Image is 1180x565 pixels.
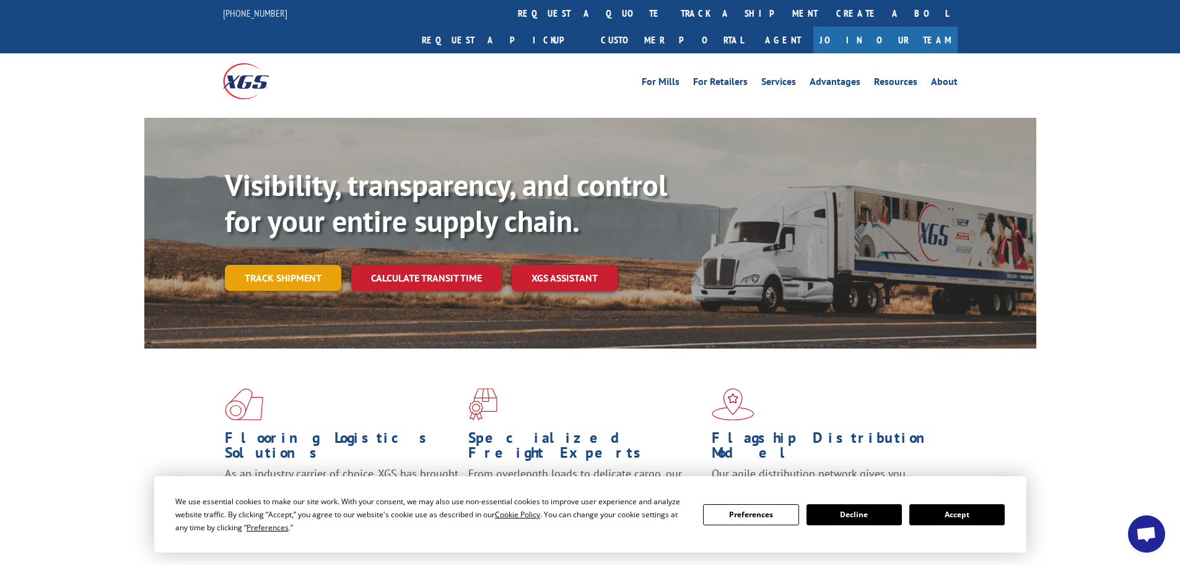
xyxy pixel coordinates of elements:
b: Visibility, transparency, and control for your entire supply chain. [225,166,667,240]
div: Open chat [1128,515,1165,553]
button: Preferences [703,504,798,525]
a: Join Our Team [813,27,958,53]
img: xgs-icon-flagship-distribution-model-red [712,388,754,420]
span: Cookie Policy [495,509,540,520]
a: Advantages [810,77,860,91]
a: Request a pickup [413,27,592,53]
p: From overlength loads to delicate cargo, our experienced staff knows the best way to move your fr... [468,466,702,522]
button: Decline [806,504,902,525]
a: Agent [753,27,813,53]
img: xgs-icon-focused-on-flooring-red [468,388,497,420]
span: Our agile distribution network gives you nationwide inventory management on demand. [712,466,940,496]
img: xgs-icon-total-supply-chain-intelligence-red [225,388,263,420]
a: XGS ASSISTANT [512,265,618,291]
a: For Mills [642,77,680,91]
span: Preferences [247,522,289,533]
h1: Specialized Freight Experts [468,430,702,466]
a: For Retailers [693,77,748,91]
a: Calculate transit time [351,265,502,291]
a: Resources [874,77,917,91]
button: Accept [909,504,1005,525]
a: Track shipment [225,265,341,291]
h1: Flagship Distribution Model [712,430,946,466]
div: Cookie Consent Prompt [154,476,1026,553]
div: We use essential cookies to make our site work. With your consent, we may also use non-essential ... [175,495,688,534]
h1: Flooring Logistics Solutions [225,430,459,466]
a: Services [761,77,796,91]
a: About [931,77,958,91]
span: As an industry carrier of choice, XGS has brought innovation and dedication to flooring logistics... [225,466,458,510]
a: [PHONE_NUMBER] [223,7,287,19]
a: Customer Portal [592,27,753,53]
